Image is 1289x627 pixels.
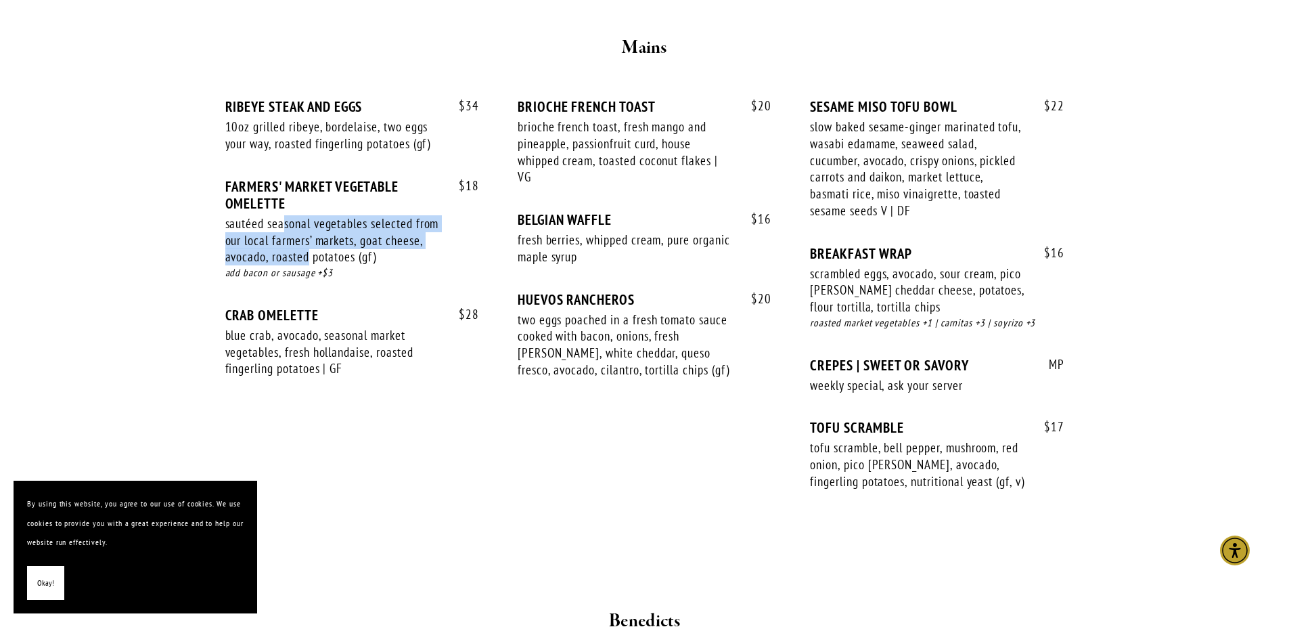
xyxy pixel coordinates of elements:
div: CRAB OMELETTE [225,307,479,324]
div: FARMERS' MARKET VEGETABLE OMELETTE [225,178,479,212]
div: RIBEYE STEAK AND EGGS [225,98,479,115]
span: 20 [738,98,771,114]
span: MP [1035,357,1064,372]
span: $ [1044,98,1051,114]
div: slow baked sesame-ginger marinated tofu, wasabi edamame, seaweed salad, cucumber, avocado, crispy... [810,118,1025,219]
div: BELGIAN WAFFLE [518,211,771,228]
p: By using this website, you agree to our use of cookies. We use cookies to provide you with a grea... [27,494,244,553]
div: two eggs poached in a fresh tomato sauce cooked with bacon, onions, fresh [PERSON_NAME], white ch... [518,311,733,379]
span: Okay! [37,574,54,593]
div: brioche french toast, fresh mango and pineapple, passionfruit curd, house whipped cream, toasted ... [518,118,733,186]
span: $ [751,98,758,114]
div: BRIOCHE FRENCH TOAST [518,98,771,115]
div: sautéed seasonal vegetables selected from our local farmers’ markets, goat cheese, avocado, roast... [225,215,440,265]
span: $ [751,211,758,227]
div: weekly special, ask your server [810,377,1025,394]
span: 16 [738,211,771,227]
span: 20 [738,291,771,307]
span: $ [1044,418,1051,435]
div: BREAKFAST WRAP [810,245,1064,262]
div: Accessibility Menu [1220,536,1250,565]
span: $ [459,306,466,322]
div: SESAME MISO TOFU BOWL [810,98,1064,115]
span: 22 [1031,98,1064,114]
div: roasted market vegetables +1 | carnitas +3 | soyrizo +3 [810,316,1064,331]
div: scrambled eggs, avocado, sour cream, pico [PERSON_NAME] cheddar cheese, potatoes, flour tortilla,... [810,265,1025,316]
div: 10oz grilled ribeye, bordelaise, two eggs your way, roasted fingerling potatoes (gf) [225,118,440,152]
strong: Mains [622,36,667,60]
div: add bacon or sausage +$3 [225,265,479,281]
div: tofu scramble, bell pepper, mushroom, red onion, pico [PERSON_NAME], avocado, fingerling potatoes... [810,439,1025,490]
span: 28 [445,307,479,322]
span: $ [459,177,466,194]
span: $ [751,290,758,307]
div: blue crab, avocado, seasonal market vegetables, fresh hollandaise, roasted fingerling potatoes | GF [225,327,440,377]
span: 16 [1031,245,1064,261]
div: CREPES | SWEET OR SAVORY [810,357,1064,374]
span: $ [1044,244,1051,261]
div: HUEVOS RANCHEROS [518,291,771,308]
div: fresh berries, whipped cream, pure organic maple syrup [518,232,733,265]
span: $ [459,98,466,114]
div: TOFU SCRAMBLE [810,419,1064,436]
button: Okay! [27,566,64,601]
span: 34 [445,98,479,114]
span: 18 [445,178,479,194]
section: Cookie banner [14,481,257,613]
span: 17 [1031,419,1064,435]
